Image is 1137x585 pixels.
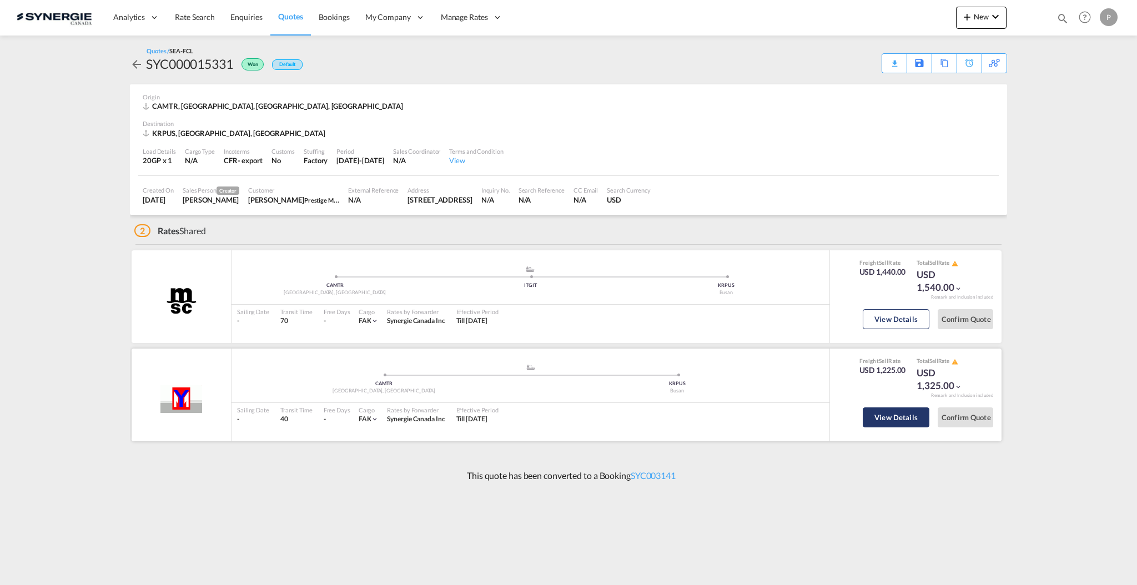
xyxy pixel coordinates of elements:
md-icon: icon-alert [952,260,958,267]
div: Quotes /SEA-FCL [147,47,193,55]
div: Incoterms [224,147,263,155]
div: 70 [280,316,313,326]
div: Free Days [324,307,350,316]
div: Rates by Forwarder [387,307,445,316]
div: KRPUS [628,282,824,289]
div: Cargo Type [185,147,215,155]
span: Till [DATE] [456,415,487,423]
div: Till 07 Nov 2025 [456,415,487,424]
span: Won [248,61,261,72]
div: Busan [531,387,824,395]
span: Sell [879,259,888,266]
div: Customer [248,186,339,194]
div: Free Days [324,406,350,414]
div: Freight Rate [859,259,906,266]
div: N/A [573,195,598,205]
div: Destination [143,119,994,128]
div: USD 1,540.00 [917,268,972,295]
div: - [237,415,269,424]
span: Analytics [113,12,145,23]
span: My Company [365,12,411,23]
div: Transit Time [280,307,313,316]
div: icon-arrow-left [130,55,146,73]
md-icon: icon-plus 400-fg [960,10,974,23]
div: USD [607,195,651,205]
div: Inquiry No. [481,186,510,194]
div: N/A [348,195,399,205]
div: CFR [224,155,238,165]
div: View [449,155,503,165]
span: Quotes [278,12,303,21]
div: External Reference [348,186,399,194]
img: MSC [165,287,198,315]
md-icon: assets/icons/custom/ship-fill.svg [524,365,537,370]
md-icon: icon-chevron-down [989,10,1002,23]
div: ITGIT [432,282,628,289]
div: Rates by Forwarder [387,406,445,414]
div: Transit Time [280,406,313,414]
div: 8 Oct 2025 [143,195,174,205]
md-icon: icon-alert [952,359,958,365]
div: KRPUS, Busan, Asia Pacific [143,128,328,138]
span: 2 [134,224,150,237]
div: CC Email [573,186,598,194]
div: Total Rate [917,357,972,366]
span: CAMTR, [GEOGRAPHIC_DATA], [GEOGRAPHIC_DATA], [GEOGRAPHIC_DATA] [152,102,403,110]
div: USD 1,325.00 [917,366,972,393]
div: Search Currency [607,186,651,194]
div: Remark and Inclusion included [923,392,1002,399]
div: - [324,415,326,424]
div: Cargo [359,406,379,414]
md-icon: icon-chevron-down [371,415,379,423]
span: Rates [158,225,180,236]
div: USD 1,440.00 [859,266,906,278]
div: Julie Poirier [248,195,339,205]
div: Sailing Date [237,307,269,316]
div: CAMTR [237,282,432,289]
span: FAK [359,415,371,423]
div: Default [272,59,303,70]
div: Total Rate [917,259,972,268]
div: KRPUS [531,380,824,387]
div: Period [336,147,384,155]
div: Load Details [143,147,176,155]
span: Enquiries [230,12,263,22]
div: Till 07 Nov 2025 [456,316,487,326]
span: Creator [217,186,239,195]
span: Manage Rates [441,12,488,23]
div: N/A [185,155,215,165]
div: Sales Person [183,186,239,195]
div: USD 1,225.00 [859,365,906,376]
div: Won [233,55,266,73]
img: 1f56c880d42311ef80fc7dca854c8e59.png [17,5,92,30]
button: icon-plus 400-fgNewicon-chevron-down [956,7,1007,29]
div: Pablo Gomez Saldarriaga [183,195,239,205]
div: Effective Period [456,307,499,316]
button: Confirm Quote [938,407,993,427]
span: Bookings [319,12,350,22]
div: Save As Template [907,54,932,73]
div: Busan [628,289,824,296]
div: Factory Stuffing [304,155,328,165]
span: Prestige Maple [304,195,345,204]
img: Yang Ming (YML) [160,385,203,413]
div: Effective Period [456,406,499,414]
div: Search Reference [519,186,565,194]
div: [GEOGRAPHIC_DATA], [GEOGRAPHIC_DATA] [237,289,432,296]
div: 31 Oct 2025 [336,155,384,165]
div: Terms and Condition [449,147,503,155]
div: Synergie Canada Inc [387,415,445,424]
div: Origin [143,93,994,101]
div: - export [238,155,263,165]
div: Freight Rate [859,357,906,365]
span: Sell [929,259,938,266]
div: Synergie Canada Inc [387,316,445,326]
span: New [960,12,1002,21]
md-icon: icon-magnify [1056,12,1069,24]
md-icon: icon-chevron-down [954,285,962,292]
md-icon: assets/icons/custom/ship-fill.svg [524,266,537,272]
div: N/A [481,195,510,205]
div: [GEOGRAPHIC_DATA], [GEOGRAPHIC_DATA] [237,387,531,395]
div: N/A [519,195,565,205]
button: icon-alert [950,357,958,366]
